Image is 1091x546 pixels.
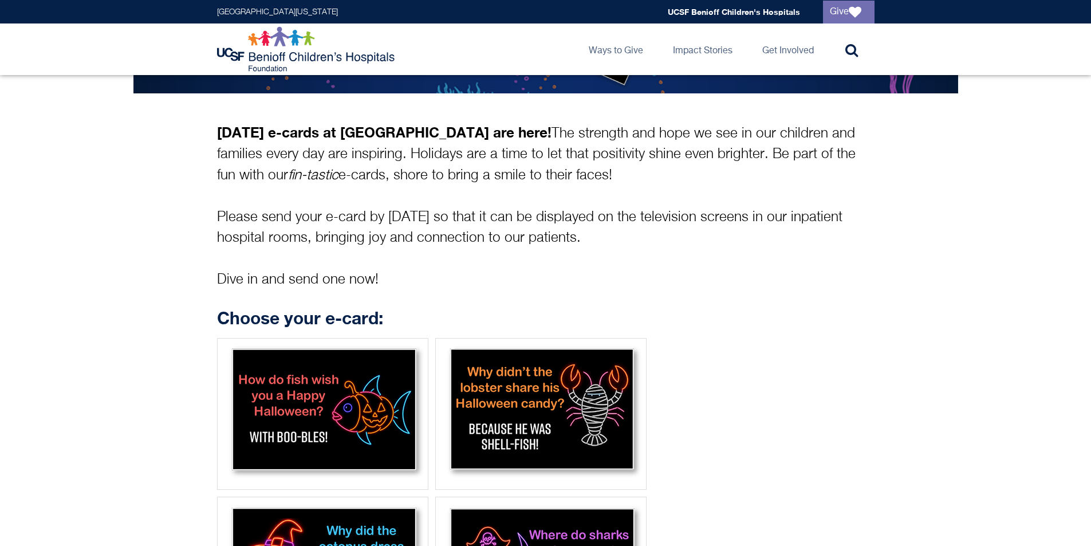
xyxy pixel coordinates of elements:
a: Give [823,1,875,23]
a: Ways to Give [580,23,652,75]
i: fin-tastic [288,168,338,182]
img: Lobster [439,342,643,482]
p: The strength and hope we see in our children and families every day are inspiring. Holidays are a... [217,122,875,290]
a: [GEOGRAPHIC_DATA][US_STATE] [217,8,338,16]
a: UCSF Benioff Children's Hospitals [668,7,800,17]
img: Fish [221,342,424,482]
a: Get Involved [753,23,823,75]
strong: [DATE] e-cards at [GEOGRAPHIC_DATA] are here! [217,124,552,140]
div: Fish [217,338,428,490]
div: Lobster [435,338,647,490]
strong: Choose your e-card: [217,308,383,328]
a: Impact Stories [664,23,742,75]
img: Logo for UCSF Benioff Children's Hospitals Foundation [217,26,397,72]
